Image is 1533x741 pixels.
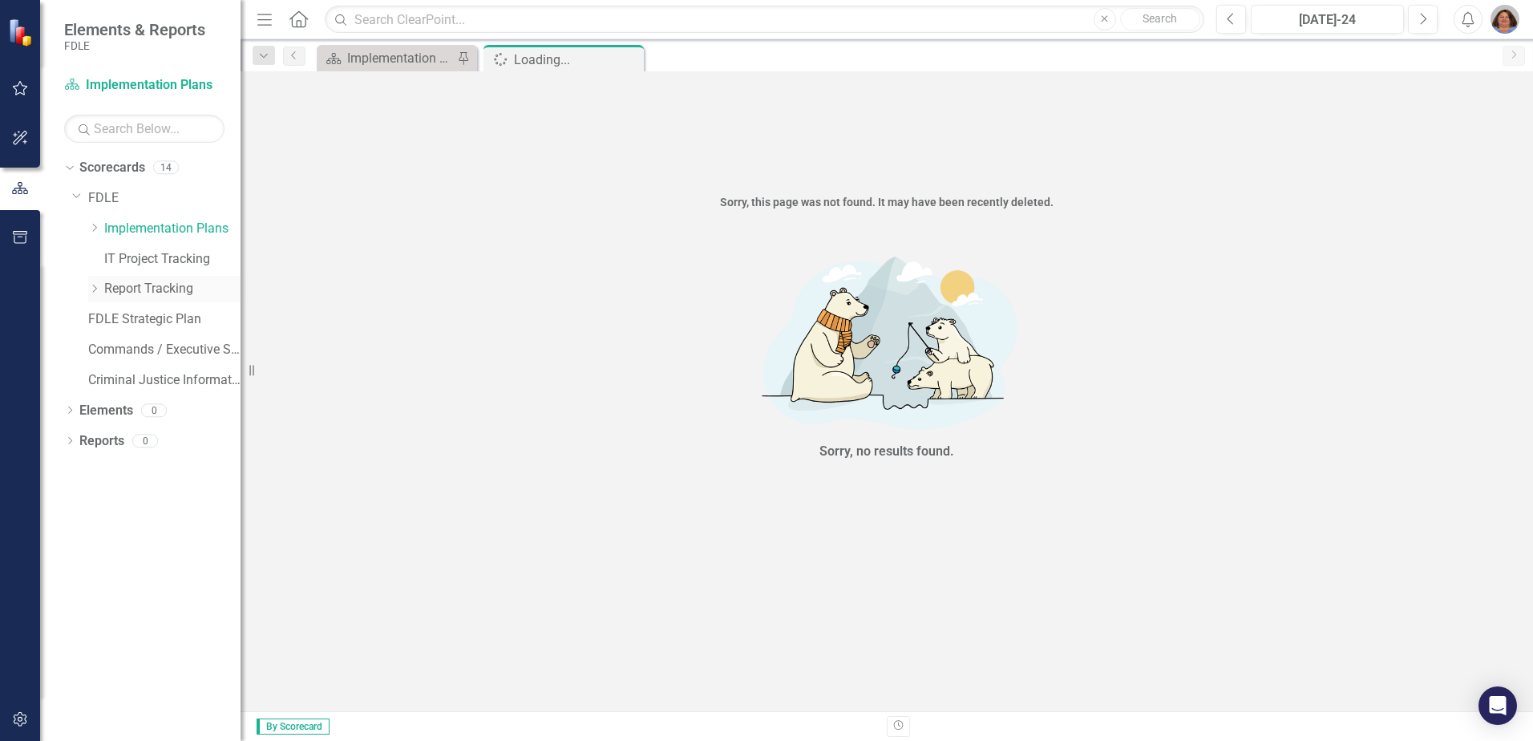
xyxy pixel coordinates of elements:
button: [DATE]-24 [1251,5,1404,34]
div: Open Intercom Messenger [1478,686,1517,725]
a: Scorecards [79,159,145,177]
div: Implementation Plan FY23/24 [347,48,453,68]
img: Rachel Truxell [1491,5,1519,34]
span: Elements & Reports [64,20,205,39]
a: Criminal Justice Information Services [88,371,241,390]
div: Loading... [514,50,640,70]
img: ClearPoint Strategy [8,18,36,47]
div: 0 [141,403,167,417]
span: Search [1143,12,1177,25]
div: [DATE]-24 [1256,10,1398,30]
img: No results found [646,243,1127,438]
div: 14 [153,161,179,175]
a: Commands / Executive Support Branch [88,341,241,359]
div: Sorry, no results found. [819,443,954,461]
div: 0 [132,434,158,447]
a: FDLE Strategic Plan [88,310,241,329]
a: Implementation Plans [104,220,241,238]
a: FDLE [88,189,241,208]
button: Search [1120,8,1200,30]
a: IT Project Tracking [104,250,241,269]
a: Report Tracking [104,280,241,298]
a: Implementation Plan FY23/24 [321,48,453,68]
a: Reports [79,432,124,451]
div: Sorry, this page was not found. It may have been recently deleted. [241,194,1533,210]
span: By Scorecard [257,719,330,735]
input: Search Below... [64,115,224,143]
input: Search ClearPoint... [325,6,1204,34]
small: FDLE [64,39,205,52]
a: Implementation Plans [64,76,224,95]
a: Elements [79,402,133,420]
